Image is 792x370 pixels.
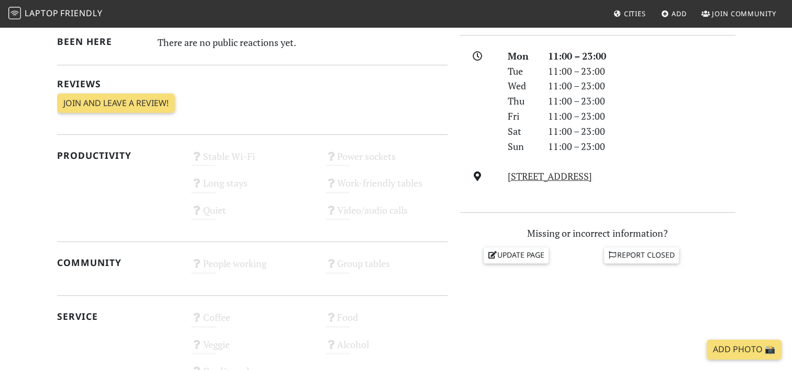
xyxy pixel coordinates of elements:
[501,64,541,79] div: Tue
[501,124,541,139] div: Sat
[57,257,179,268] h2: Community
[319,255,454,282] div: Group tables
[707,340,782,360] a: Add Photo 📸
[501,78,541,94] div: Wed
[319,202,454,228] div: Video/audio calls
[501,49,541,64] div: Mon
[609,4,650,23] a: Cities
[319,148,454,175] div: Power sockets
[57,150,179,161] h2: Productivity
[57,36,146,47] h2: Been here
[57,94,175,113] a: Join and leave a review!
[501,139,541,154] div: Sun
[697,4,780,23] a: Join Community
[542,139,742,154] div: 11:00 – 23:00
[542,94,742,109] div: 11:00 – 23:00
[60,7,102,19] span: Friendly
[604,247,679,263] a: Report closed
[672,9,687,18] span: Add
[542,64,742,79] div: 11:00 – 23:00
[8,5,103,23] a: LaptopFriendly LaptopFriendly
[319,336,454,363] div: Alcohol
[501,94,541,109] div: Thu
[185,202,319,228] div: Quiet
[158,34,448,51] div: There are no public reactions yet.
[657,4,691,23] a: Add
[542,78,742,94] div: 11:00 – 23:00
[8,7,21,19] img: LaptopFriendly
[484,247,549,263] a: Update page
[319,309,454,336] div: Food
[57,78,448,89] h2: Reviews
[542,124,742,139] div: 11:00 – 23:00
[508,170,592,182] a: [STREET_ADDRESS]
[57,311,179,322] h2: Service
[185,309,319,336] div: Coffee
[319,175,454,201] div: Work-friendly tables
[624,9,646,18] span: Cities
[460,226,735,241] p: Missing or incorrect information?
[712,9,776,18] span: Join Community
[501,109,541,124] div: Fri
[25,7,59,19] span: Laptop
[542,49,742,64] div: 11:00 – 23:00
[185,175,319,201] div: Long stays
[185,255,319,282] div: People working
[185,148,319,175] div: Stable Wi-Fi
[185,336,319,363] div: Veggie
[542,109,742,124] div: 11:00 – 23:00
